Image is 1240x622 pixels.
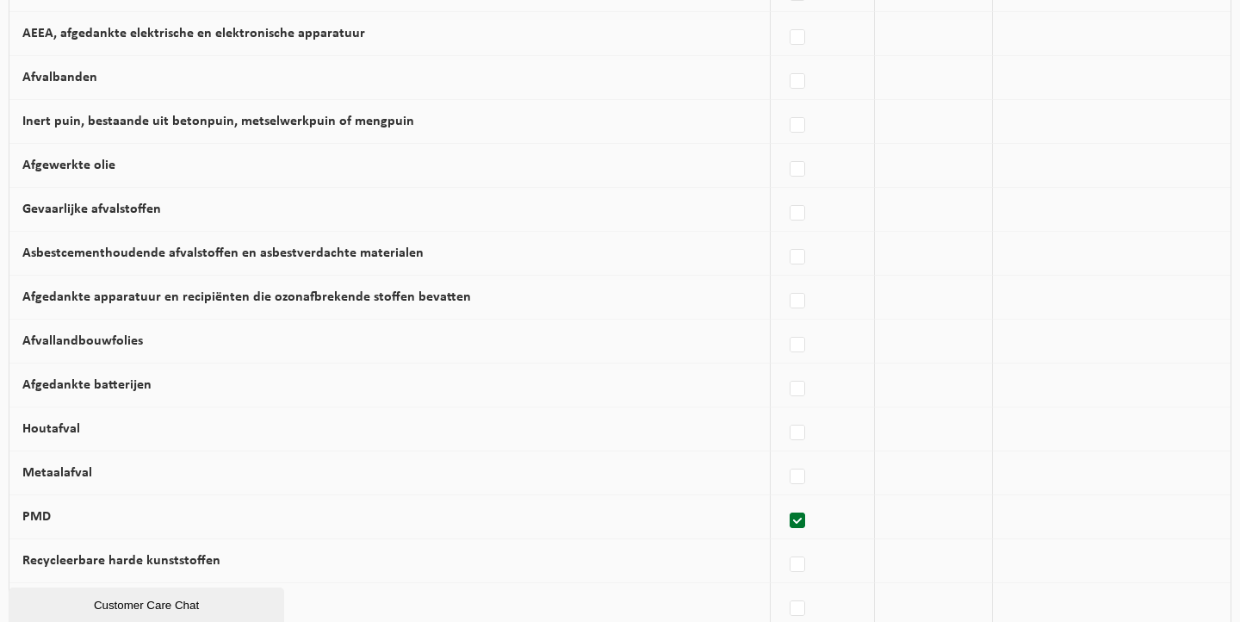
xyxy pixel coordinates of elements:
label: Houtafval [22,422,80,436]
label: Gevaarlijke afvalstoffen [22,202,161,216]
label: AEEA, afgedankte elektrische en elektronische apparatuur [22,27,365,40]
label: Inert puin, bestaande uit betonpuin, metselwerkpuin of mengpuin [22,115,414,128]
iframe: chat widget [9,584,288,622]
label: Afvallandbouwfolies [22,334,143,348]
label: Afgedankte apparatuur en recipiënten die ozonafbrekende stoffen bevatten [22,290,471,304]
label: Afgedankte batterijen [22,378,152,392]
label: Afvalbanden [22,71,97,84]
label: Metaalafval [22,466,92,480]
label: Asbestcementhoudende afvalstoffen en asbestverdachte materialen [22,246,424,260]
label: Afgewerkte olie [22,159,115,172]
label: PMD [22,510,51,524]
label: Recycleerbare harde kunststoffen [22,554,220,568]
